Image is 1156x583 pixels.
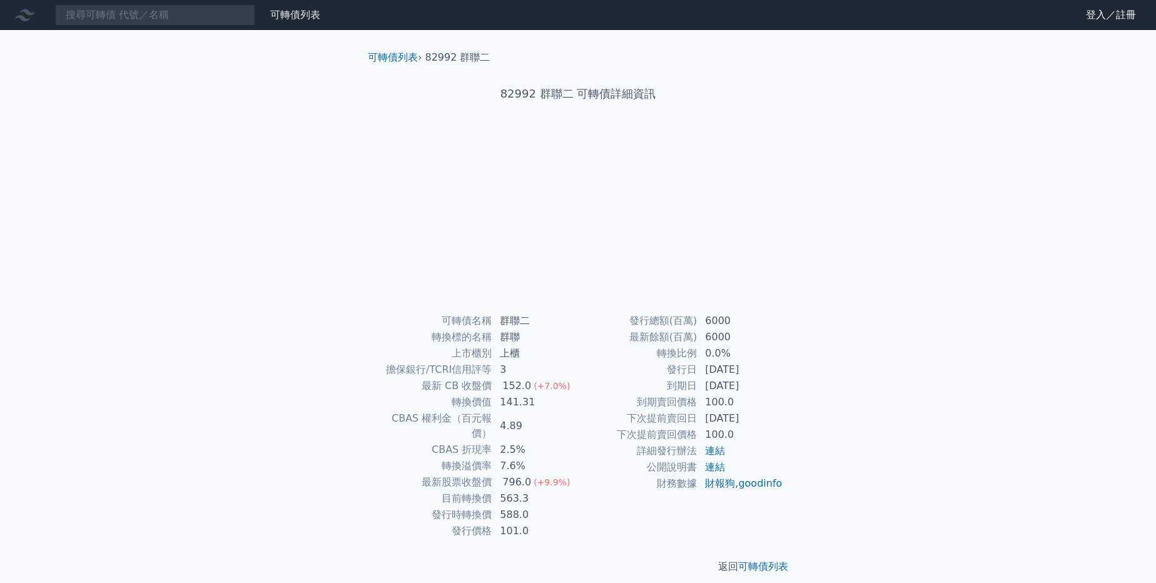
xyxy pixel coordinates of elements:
[492,345,578,362] td: 上櫃
[492,490,578,507] td: 563.3
[373,313,492,329] td: 可轉債名稱
[705,461,725,473] a: 連結
[500,475,534,490] div: 796.0
[500,378,534,393] div: 152.0
[425,50,490,65] li: 82992 群聯二
[492,410,578,442] td: 4.89
[697,475,783,492] td: ,
[697,378,783,394] td: [DATE]
[578,378,697,394] td: 到期日
[492,458,578,474] td: 7.6%
[1076,5,1146,25] a: 登入／註冊
[270,9,320,21] a: 可轉債列表
[578,443,697,459] td: 詳細發行辦法
[697,329,783,345] td: 6000
[697,410,783,427] td: [DATE]
[705,477,735,489] a: 財報狗
[373,442,492,458] td: CBAS 折現率
[534,477,570,487] span: (+9.9%)
[492,313,578,329] td: 群聯二
[578,394,697,410] td: 到期賣回價格
[368,51,418,63] a: 可轉債列表
[373,394,492,410] td: 轉換價值
[578,475,697,492] td: 財務數據
[373,329,492,345] td: 轉換標的名稱
[697,427,783,443] td: 100.0
[492,442,578,458] td: 2.5%
[578,410,697,427] td: 下次提前賣回日
[738,560,788,572] a: 可轉債列表
[55,4,255,26] input: 搜尋可轉債 代號／名稱
[578,362,697,378] td: 發行日
[373,410,492,442] td: CBAS 權利金（百元報價）
[738,477,782,489] a: goodinfo
[578,427,697,443] td: 下次提前賣回價格
[492,507,578,523] td: 588.0
[373,490,492,507] td: 目前轉換價
[358,85,798,103] h1: 82992 群聯二 可轉債詳細資訊
[578,313,697,329] td: 發行總額(百萬)
[705,445,725,457] a: 連結
[492,362,578,378] td: 3
[373,474,492,490] td: 最新股票收盤價
[697,394,783,410] td: 100.0
[578,345,697,362] td: 轉換比例
[697,345,783,362] td: 0.0%
[534,381,570,391] span: (+7.0%)
[358,559,798,574] p: 返回
[368,50,422,65] li: ›
[373,345,492,362] td: 上市櫃別
[578,459,697,475] td: 公開說明書
[492,394,578,410] td: 141.31
[697,362,783,378] td: [DATE]
[373,362,492,378] td: 擔保銀行/TCRI信用評等
[373,378,492,394] td: 最新 CB 收盤價
[373,507,492,523] td: 發行時轉換價
[373,523,492,539] td: 發行價格
[697,313,783,329] td: 6000
[373,458,492,474] td: 轉換溢價率
[492,523,578,539] td: 101.0
[578,329,697,345] td: 最新餘額(百萬)
[492,329,578,345] td: 群聯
